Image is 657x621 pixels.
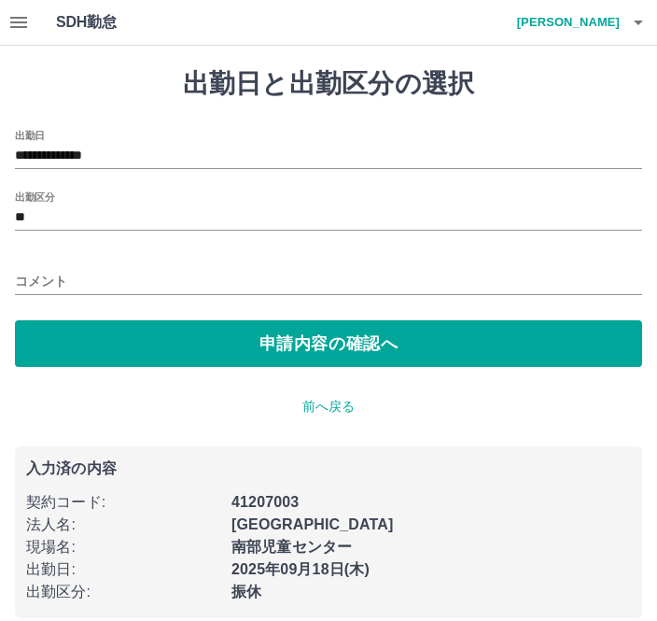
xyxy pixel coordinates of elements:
[231,539,352,555] b: 南部児童センター
[231,516,394,532] b: [GEOGRAPHIC_DATA]
[26,558,220,581] p: 出勤日 :
[26,581,220,603] p: 出勤区分 :
[231,584,261,600] b: 振休
[231,494,299,510] b: 41207003
[26,491,220,514] p: 契約コード :
[15,68,642,100] h1: 出勤日と出勤区分の選択
[15,128,45,142] label: 出勤日
[15,190,54,204] label: 出勤区分
[231,561,370,577] b: 2025年09月18日(木)
[26,514,220,536] p: 法人名 :
[15,397,642,416] p: 前へ戻る
[15,320,642,367] button: 申請内容の確認へ
[26,536,220,558] p: 現場名 :
[26,461,631,476] p: 入力済の内容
